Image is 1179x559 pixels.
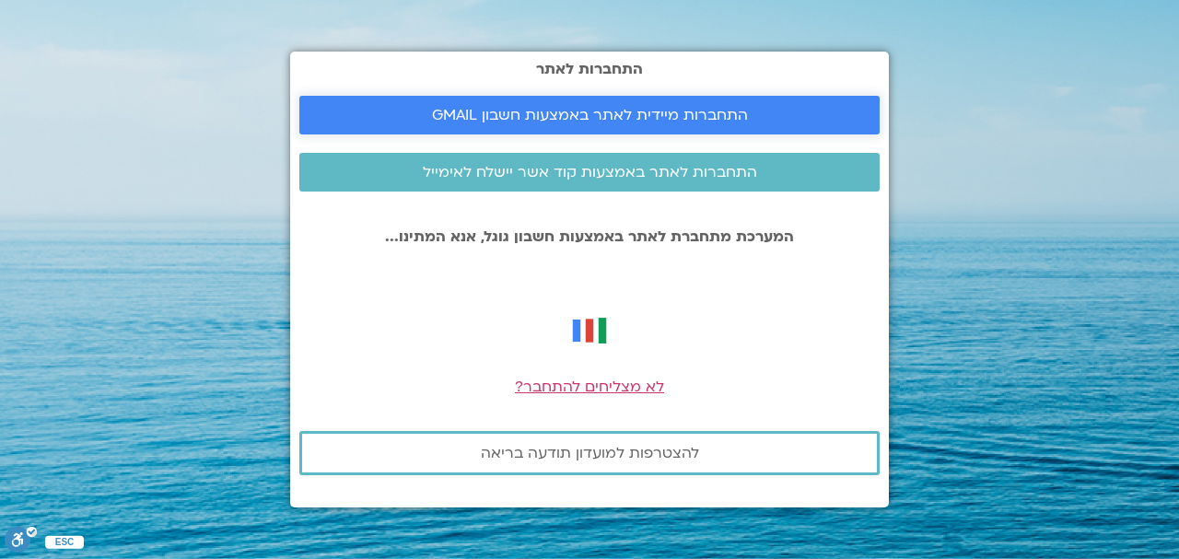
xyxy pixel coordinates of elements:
a: להצטרפות למועדון תודעה בריאה [299,431,880,475]
p: המערכת מתחברת לאתר באמצעות חשבון גוגל, אנא המתינו... [299,228,880,245]
span: להצטרפות למועדון תודעה בריאה [481,445,699,461]
h2: התחברות לאתר [299,61,880,77]
span: התחברות מיידית לאתר באמצעות חשבון GMAIL [432,107,748,123]
a: התחברות לאתר באמצעות קוד אשר יישלח לאימייל [299,153,880,192]
a: לא מצליחים להתחבר? [515,377,664,397]
a: התחברות מיידית לאתר באמצעות חשבון GMAIL [299,96,880,134]
span: התחברות לאתר באמצעות קוד אשר יישלח לאימייל [423,164,757,181]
